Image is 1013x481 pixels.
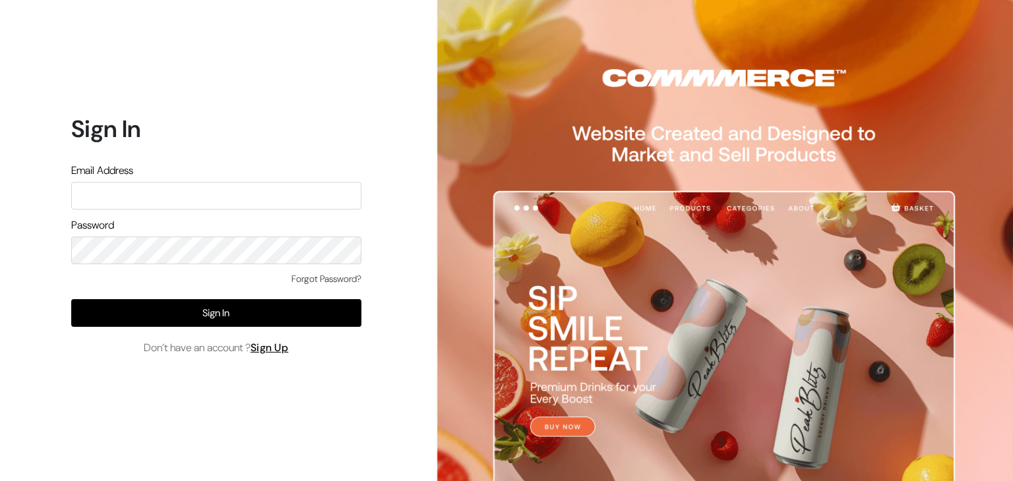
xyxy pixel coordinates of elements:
[71,299,361,327] button: Sign In
[144,340,289,356] span: Don’t have an account ?
[251,341,289,354] a: Sign Up
[71,163,133,179] label: Email Address
[71,217,114,233] label: Password
[292,272,361,286] a: Forgot Password?
[71,115,361,143] h1: Sign In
